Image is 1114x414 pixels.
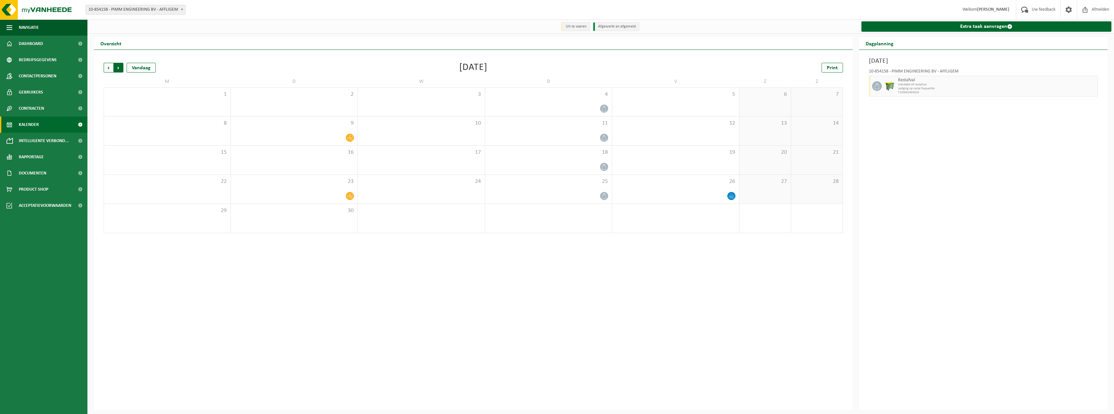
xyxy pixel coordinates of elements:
span: 17 [361,149,482,156]
span: Intelligente verbond... [19,133,69,149]
h3: [DATE] [869,56,1098,66]
span: 25 [488,178,609,185]
div: Vandaag [127,63,156,73]
span: 30 [234,207,355,214]
span: 15 [107,149,227,156]
span: 20 [743,149,788,156]
span: Print [827,65,838,71]
td: Z [739,76,791,87]
span: 10-854158 - PIMM ENGINEERING BV - AFFLIGEM [85,5,186,15]
span: 2 [234,91,355,98]
td: W [358,76,485,87]
span: 8 [107,120,227,127]
span: T250001693820 [898,91,1096,95]
span: WB-0660-HP restafval [898,83,1096,87]
img: WB-0660-HPE-GN-51 [885,81,895,91]
strong: [PERSON_NAME] [977,7,1009,12]
td: Z [791,76,843,87]
span: 5 [615,91,736,98]
span: Navigatie [19,19,39,36]
h2: Dagplanning [859,37,900,50]
span: Gebruikers [19,84,43,100]
h2: Overzicht [94,37,128,50]
span: 27 [743,178,788,185]
span: Contactpersonen [19,68,56,84]
span: 22 [107,178,227,185]
span: Contracten [19,100,44,117]
span: Rapportage [19,149,44,165]
span: 14 [794,120,839,127]
td: D [485,76,612,87]
span: 28 [794,178,839,185]
span: 10-854158 - PIMM ENGINEERING BV - AFFLIGEM [86,5,185,14]
span: Vorige [104,63,113,73]
td: D [231,76,358,87]
span: 6 [743,91,788,98]
span: 13 [743,120,788,127]
td: V [612,76,739,87]
span: 11 [488,120,609,127]
a: Extra taak aanvragen [861,21,1112,32]
span: Acceptatievoorwaarden [19,197,71,214]
span: 7 [794,91,839,98]
span: 1 [107,91,227,98]
span: 21 [794,149,839,156]
span: 4 [488,91,609,98]
span: 18 [488,149,609,156]
div: 10-854158 - PIMM ENGINEERING BV - AFFLIGEM [869,69,1098,76]
span: 23 [234,178,355,185]
span: 10 [361,120,482,127]
div: [DATE] [459,63,487,73]
span: Volgende [114,63,123,73]
span: 16 [234,149,355,156]
span: 3 [361,91,482,98]
li: Afgewerkt en afgemeld [593,22,639,31]
a: Print [822,63,843,73]
span: 26 [615,178,736,185]
li: Uit te voeren [561,22,590,31]
span: 19 [615,149,736,156]
span: Dashboard [19,36,43,52]
span: 9 [234,120,355,127]
span: Product Shop [19,181,48,197]
span: Bedrijfsgegevens [19,52,57,68]
span: 12 [615,120,736,127]
span: Restafval [898,78,1096,83]
td: M [104,76,231,87]
span: 24 [361,178,482,185]
span: Documenten [19,165,46,181]
span: 29 [107,207,227,214]
span: Kalender [19,117,39,133]
span: Lediging op vaste frequentie [898,87,1096,91]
